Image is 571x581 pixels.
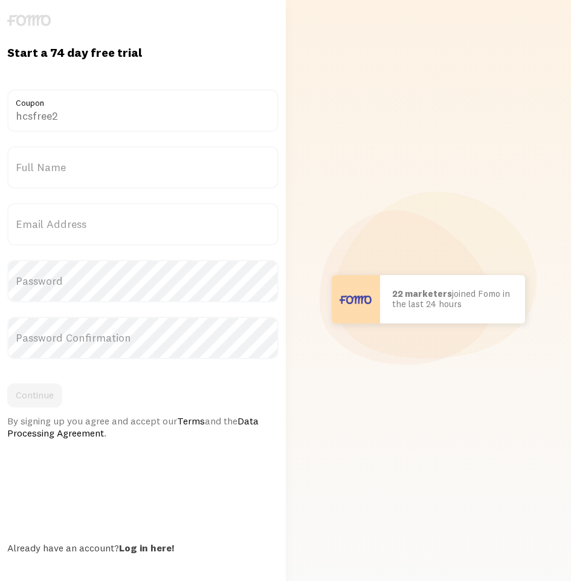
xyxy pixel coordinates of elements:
label: Email Address [7,203,279,245]
label: Password Confirmation [7,317,279,359]
label: Coupon [7,89,279,110]
label: Password [7,260,279,302]
img: fomo-logo-gray-b99e0e8ada9f9040e2984d0d95b3b12da0074ffd48d1e5cb62ac37fc77b0b268.svg [7,15,51,26]
img: User avatar [332,275,380,323]
div: By signing up you agree and accept our and the . [7,415,279,439]
b: 22 marketers [392,288,452,299]
div: Already have an account? [7,542,279,554]
label: Full Name [7,146,279,189]
p: joined Fomo in the last 24 hours [392,289,513,309]
a: Terms [177,415,205,427]
a: Log in here! [119,542,174,554]
h1: Start a 74 day free trial [7,45,279,60]
a: Data Processing Agreement [7,415,259,439]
